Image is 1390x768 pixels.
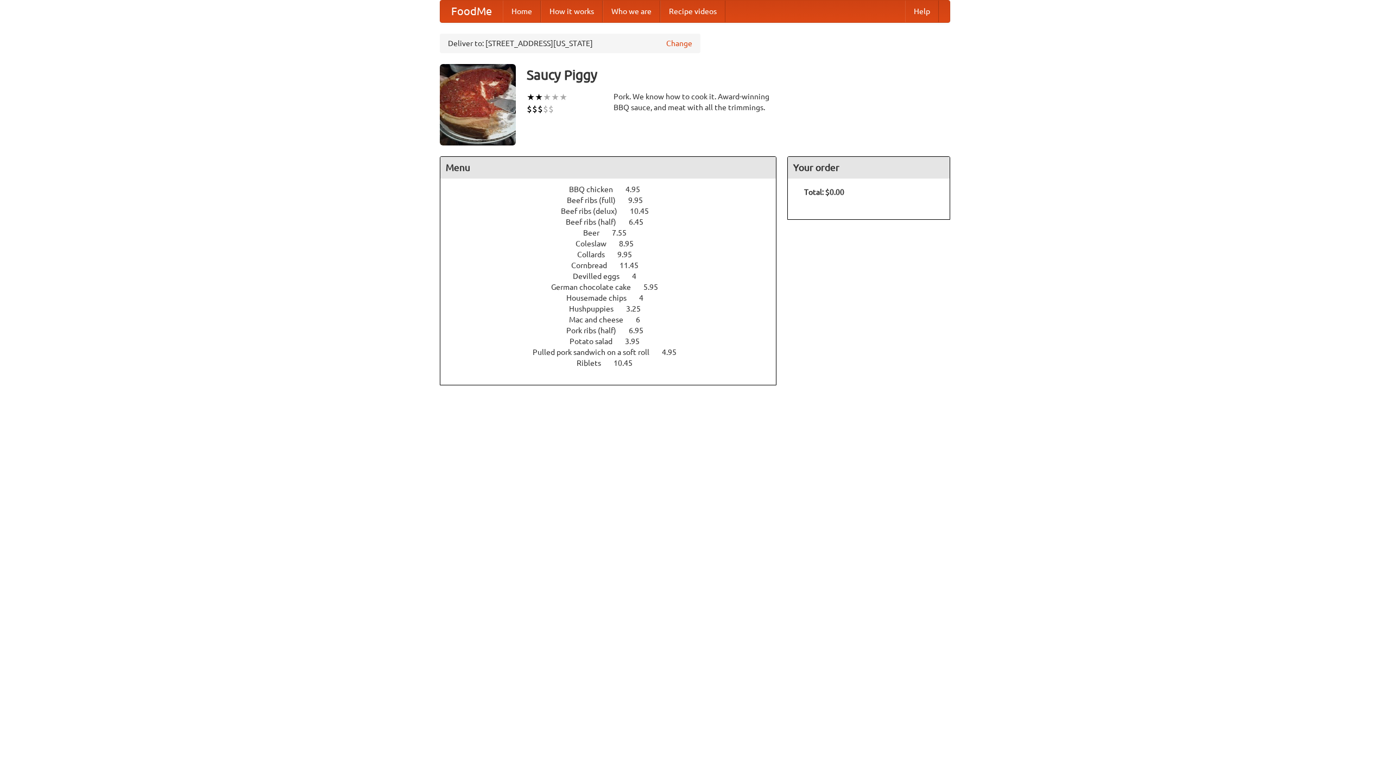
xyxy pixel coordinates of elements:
div: Deliver to: [STREET_ADDRESS][US_STATE] [440,34,700,53]
a: Coleslaw 8.95 [576,239,654,248]
span: German chocolate cake [551,283,642,291]
a: Beef ribs (full) 9.95 [567,196,663,205]
span: 11.45 [620,261,649,270]
span: 4 [639,294,654,302]
span: Riblets [577,359,612,367]
span: Beer [583,229,610,237]
span: 4.95 [625,185,651,194]
span: 9.95 [617,250,643,259]
a: Devilled eggs 4 [573,272,656,281]
li: ★ [551,91,559,103]
a: Recipe videos [660,1,725,22]
li: $ [538,103,543,115]
span: BBQ chicken [569,185,624,194]
li: ★ [543,91,551,103]
span: Beef ribs (half) [566,218,627,226]
span: Collards [577,250,616,259]
span: 7.55 [612,229,637,237]
h3: Saucy Piggy [527,64,950,86]
span: 8.95 [619,239,645,248]
a: Potato salad 3.95 [570,337,660,346]
li: $ [532,103,538,115]
li: $ [543,103,548,115]
img: angular.jpg [440,64,516,145]
a: Pulled pork sandwich on a soft roll 4.95 [533,348,697,357]
span: 6.45 [629,218,654,226]
span: Beef ribs (delux) [561,207,628,215]
span: Coleslaw [576,239,617,248]
a: Riblets 10.45 [577,359,653,367]
a: Hushpuppies 3.25 [569,304,661,313]
span: 6 [636,315,651,324]
span: Hushpuppies [569,304,624,313]
a: Beef ribs (delux) 10.45 [561,207,669,215]
span: Pulled pork sandwich on a soft roll [533,348,660,357]
b: Total: $0.00 [804,188,844,196]
a: How it works [541,1,603,22]
span: 4 [632,272,647,281]
a: Pork ribs (half) 6.95 [566,326,664,335]
a: Help [905,1,939,22]
span: Housemade chips [566,294,637,302]
a: German chocolate cake 5.95 [551,283,678,291]
li: $ [527,103,532,115]
span: 10.45 [630,207,660,215]
a: Mac and cheese 6 [569,315,660,324]
li: $ [548,103,554,115]
a: Change [666,38,692,49]
span: Potato salad [570,337,623,346]
span: 3.25 [626,304,652,313]
span: 5.95 [643,283,669,291]
a: Who we are [603,1,660,22]
span: Cornbread [571,261,618,270]
h4: Your order [788,157,950,179]
span: 10.45 [614,359,643,367]
li: ★ [559,91,567,103]
a: Beef ribs (half) 6.45 [566,218,664,226]
li: ★ [535,91,543,103]
span: 4.95 [662,348,687,357]
span: Devilled eggs [573,272,630,281]
a: Home [503,1,541,22]
h4: Menu [440,157,776,179]
a: Beer 7.55 [583,229,647,237]
a: BBQ chicken 4.95 [569,185,660,194]
span: 3.95 [625,337,650,346]
a: Housemade chips 4 [566,294,664,302]
li: ★ [527,91,535,103]
span: 6.95 [629,326,654,335]
a: Collards 9.95 [577,250,652,259]
span: Pork ribs (half) [566,326,627,335]
span: Beef ribs (full) [567,196,627,205]
a: FoodMe [440,1,503,22]
span: Mac and cheese [569,315,634,324]
a: Cornbread 11.45 [571,261,659,270]
span: 9.95 [628,196,654,205]
div: Pork. We know how to cook it. Award-winning BBQ sauce, and meat with all the trimmings. [614,91,776,113]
